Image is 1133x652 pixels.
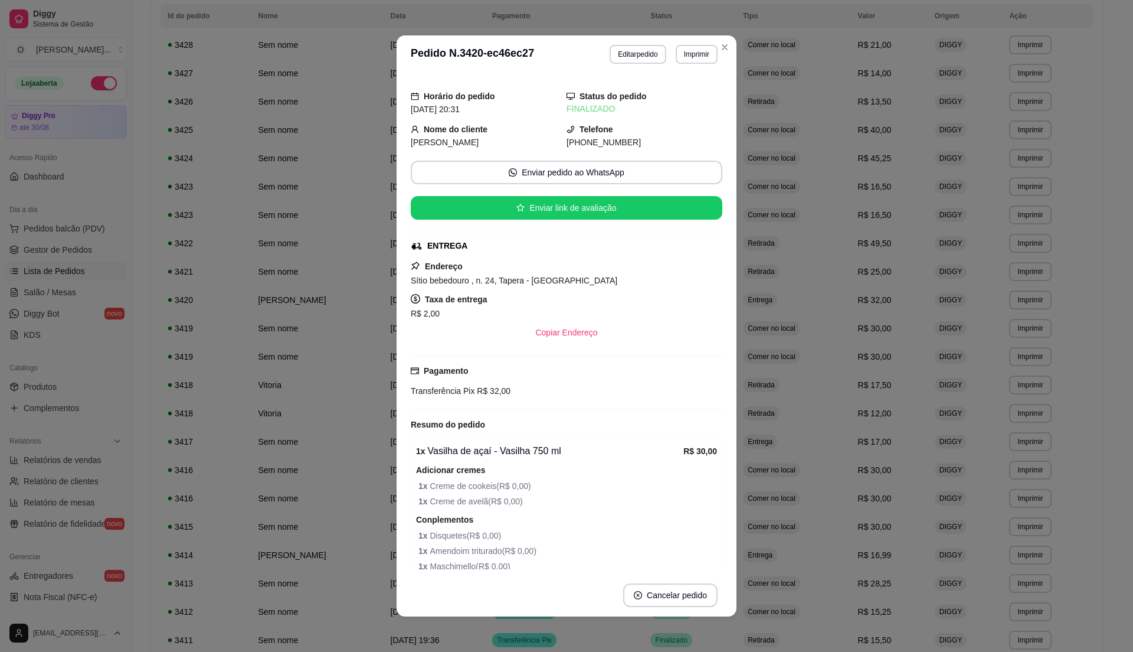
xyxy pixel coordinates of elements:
strong: Horário do pedido [424,92,495,101]
button: Imprimir [676,45,718,64]
span: Maschimello ( R$ 0,00 ) [418,560,717,573]
strong: Resumo do pedido [411,420,485,429]
span: [PERSON_NAME] [411,138,479,147]
button: whats-appEnviar pedido ao WhatsApp [411,161,722,184]
span: Creme de cookeis ( R$ 0,00 ) [418,480,717,493]
strong: Status do pedido [579,92,647,101]
span: [DATE] 20:31 [411,105,460,114]
h3: Pedido N. 3420-ec46ec27 [411,45,534,64]
strong: Adicionar cremes [416,465,486,475]
strong: 1 x [418,546,430,556]
div: ENTREGA [427,240,467,252]
strong: 1 x [418,531,430,540]
strong: Endereço [425,262,463,271]
span: Creme de avelã ( R$ 0,00 ) [418,495,717,508]
strong: 1 x [416,446,425,456]
span: star [516,204,525,212]
strong: Telefone [579,125,613,134]
div: FINALIZADO [566,103,722,115]
span: dollar [411,294,420,304]
span: credit-card [411,367,419,375]
span: user [411,125,419,133]
button: starEnviar link de avaliação [411,196,722,220]
strong: Taxa de entrega [425,295,487,304]
strong: 1 x [418,562,430,571]
span: calendar [411,92,419,100]
span: phone [566,125,575,133]
strong: Conplementos [416,515,473,524]
span: Transferência Pix [411,386,474,396]
button: Copiar Endereço [526,321,607,344]
div: Vasilha de açaí - Vasilha 750 ml [416,444,683,458]
strong: R$ 30,00 [683,446,717,456]
span: pushpin [411,261,420,270]
strong: 1 x [418,497,430,506]
span: [PHONE_NUMBER] [566,138,641,147]
strong: Pagamento [424,366,468,376]
span: Disquetes ( R$ 0,00 ) [418,529,717,542]
button: Close [715,38,734,57]
span: R$ 32,00 [474,386,510,396]
button: close-circleCancelar pedido [623,583,718,607]
span: whats-app [509,168,517,177]
span: Sítio bebedouro , n. 24, Tapera - [GEOGRAPHIC_DATA] [411,276,617,285]
span: Amendoim triturado ( R$ 0,00 ) [418,545,717,558]
strong: 1 x [418,481,430,491]
span: close-circle [634,591,642,599]
button: Editarpedido [610,45,666,64]
strong: Nome do cliente [424,125,487,134]
span: R$ 2,00 [411,309,440,318]
span: desktop [566,92,575,100]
